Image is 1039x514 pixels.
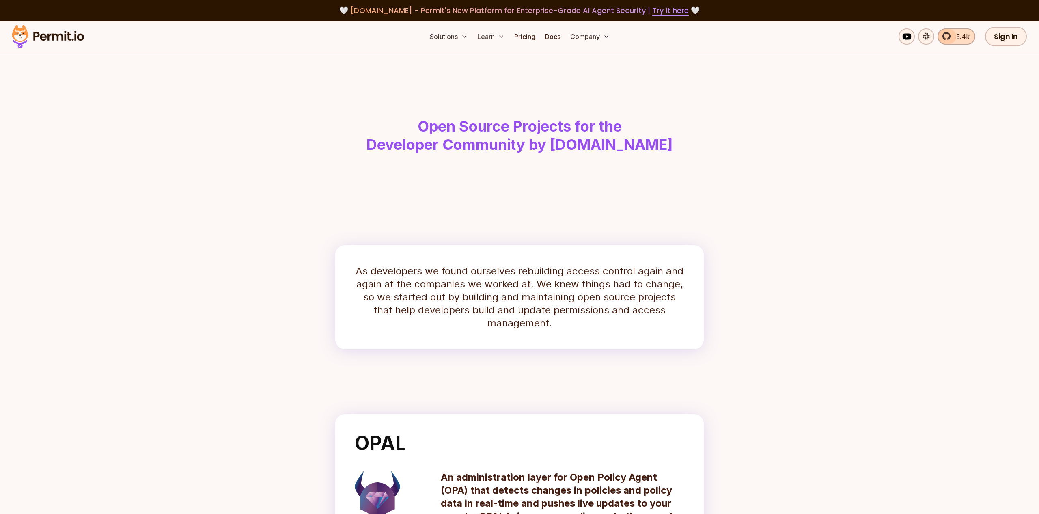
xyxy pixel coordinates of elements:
p: As developers we found ourselves rebuilding access control again and again at the companies we wo... [355,265,684,330]
h1: Open Source Projects for the Developer Community by [DOMAIN_NAME] [312,117,727,154]
a: 5.4k [938,28,975,45]
img: Permit logo [8,23,88,50]
a: Pricing [511,28,539,45]
button: Learn [474,28,508,45]
a: Try it here [652,5,689,16]
a: Docs [542,28,564,45]
div: 🤍 🤍 [19,5,1020,16]
button: Solutions [427,28,471,45]
a: Sign In [985,27,1027,46]
span: 5.4k [951,32,970,41]
h2: OPAL [355,434,684,453]
span: [DOMAIN_NAME] - Permit's New Platform for Enterprise-Grade AI Agent Security | [350,5,689,15]
button: Company [567,28,613,45]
